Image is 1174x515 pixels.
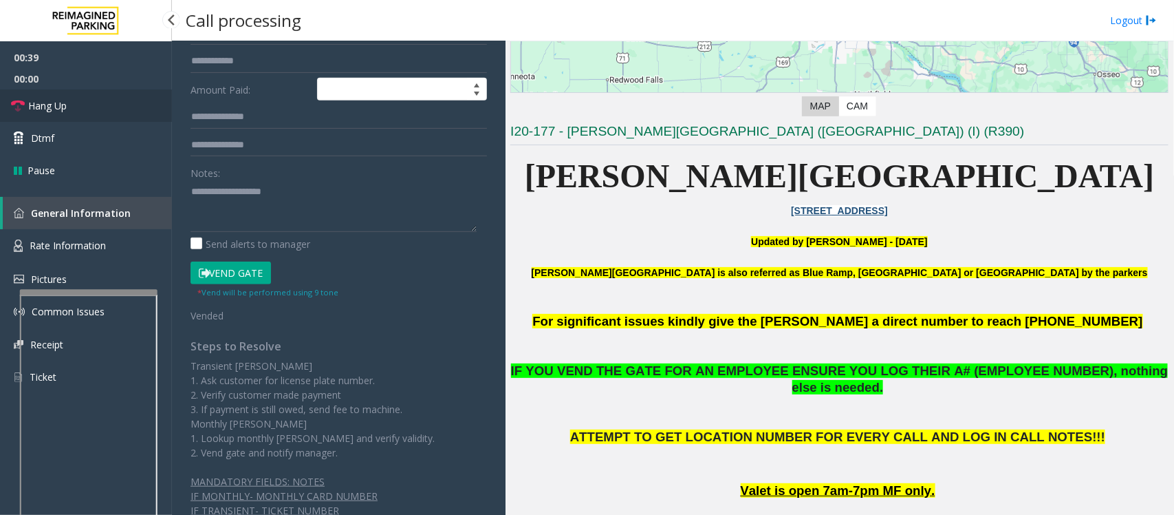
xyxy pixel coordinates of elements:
[30,239,106,252] span: Rate Information
[191,161,220,180] label: Notes:
[1146,13,1157,28] img: logout
[467,78,486,90] span: Increase value
[14,371,23,383] img: 'icon'
[532,314,1142,328] span: For significant issues kindly give the [PERSON_NAME] a direct number to reach [PHONE_NUMBER]
[3,197,172,229] a: General Information
[28,163,55,178] span: Pause
[191,262,271,285] button: Vend Gate
[1110,13,1157,28] a: Logout
[191,475,325,488] span: MANDATORY FIELDS: NOTES
[741,483,935,498] span: Valet is open 7am-7pm MF only.
[838,96,876,116] label: CAM
[510,123,1168,145] h3: I20-177 - [PERSON_NAME][GEOGRAPHIC_DATA] ([GEOGRAPHIC_DATA]) (I) (R390)
[14,340,23,349] img: 'icon'
[570,430,1105,444] span: ATTEMPT TO GET LOCATION NUMBER FOR EVERY CALL AND LOG IN CALL NOTES!!!
[14,208,24,218] img: 'icon'
[191,340,487,353] h4: Steps to Resolve
[14,275,24,284] img: 'icon'
[191,237,310,251] label: Send alerts to manager
[532,267,1148,278] b: [PERSON_NAME][GEOGRAPHIC_DATA] is also referred as Blue Ramp, [GEOGRAPHIC_DATA] or [GEOGRAPHIC_DA...
[191,359,487,460] p: Transient [PERSON_NAME] 1. Ask customer for license plate number. 2. Verify customer made payment...
[14,240,23,252] img: 'icon'
[791,205,888,216] a: [STREET_ADDRESS]
[191,490,378,503] span: IF MONTHLY- MONTHLY CARD NUMBER
[187,78,314,101] label: Amount Paid:
[31,273,67,286] span: Pictures
[802,96,839,116] label: Map
[467,90,486,101] span: Decrease value
[14,306,25,317] img: 'icon'
[751,236,927,247] font: Updated by [PERSON_NAME] - [DATE]
[880,380,883,395] span: .
[511,364,1168,395] span: IF YOU VEND THE GATE FOR AN EMPLOYEE ENSURE YOU LOG THEIR A# (EMPLOYEE NUMBER), nothing else is n...
[191,309,224,322] span: Vended
[28,98,67,113] span: Hang Up
[31,131,54,145] span: Dtmf
[197,287,338,297] small: Vend will be performed using 9 tone
[31,207,131,220] span: General Information
[179,3,308,37] h3: Call processing
[525,158,1155,194] span: [PERSON_NAME][GEOGRAPHIC_DATA]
